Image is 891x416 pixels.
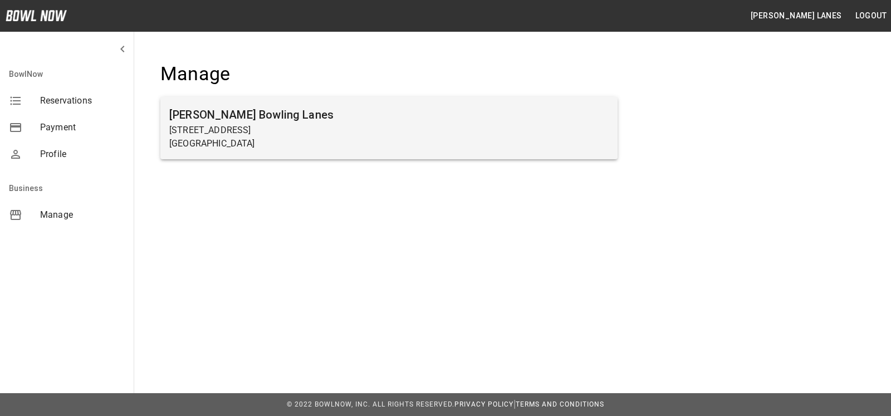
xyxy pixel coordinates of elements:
[746,6,846,26] button: [PERSON_NAME] Lanes
[40,121,125,134] span: Payment
[6,10,67,21] img: logo
[287,400,454,408] span: © 2022 BowlNow, Inc. All Rights Reserved.
[169,137,609,150] p: [GEOGRAPHIC_DATA]
[454,400,513,408] a: Privacy Policy
[851,6,891,26] button: Logout
[40,208,125,222] span: Manage
[169,106,609,124] h6: [PERSON_NAME] Bowling Lanes
[169,124,609,137] p: [STREET_ADDRESS]
[40,148,125,161] span: Profile
[160,62,618,86] h4: Manage
[516,400,604,408] a: Terms and Conditions
[40,94,125,107] span: Reservations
